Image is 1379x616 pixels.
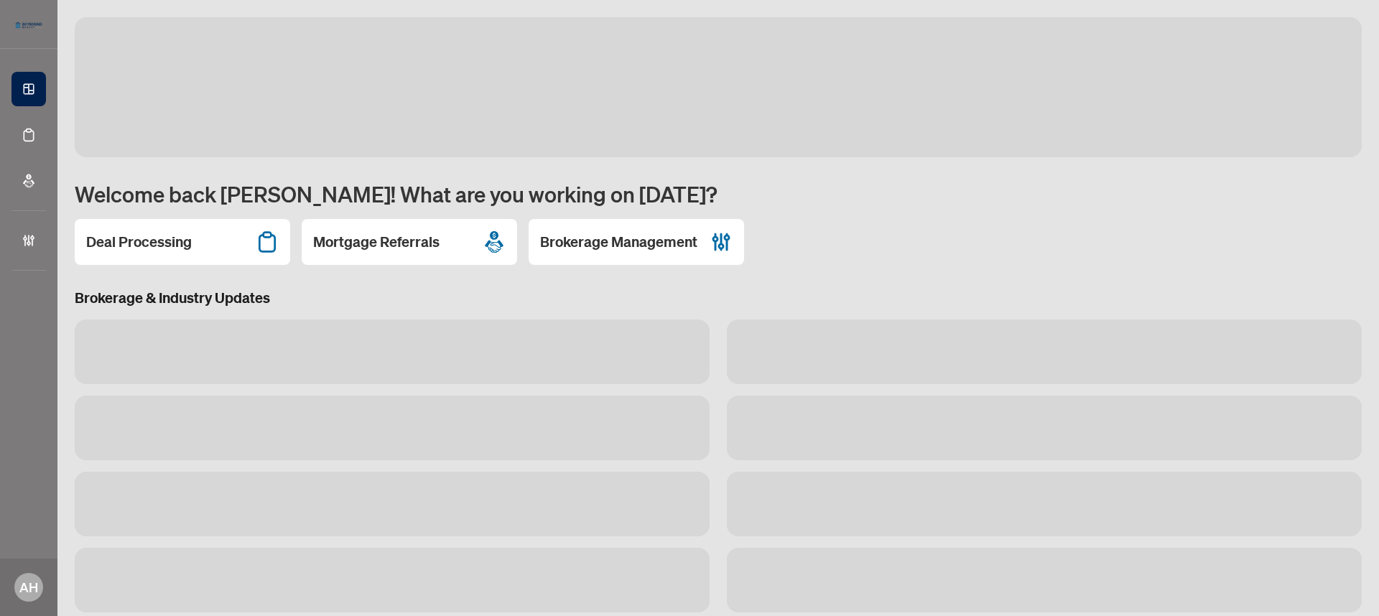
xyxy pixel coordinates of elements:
[75,288,1362,308] h3: Brokerage & Industry Updates
[11,18,46,32] img: logo
[313,232,440,252] h2: Mortgage Referrals
[86,232,192,252] h2: Deal Processing
[75,180,1362,207] h1: Welcome back [PERSON_NAME]! What are you working on [DATE]?
[540,232,697,252] h2: Brokerage Management
[19,577,38,597] span: AH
